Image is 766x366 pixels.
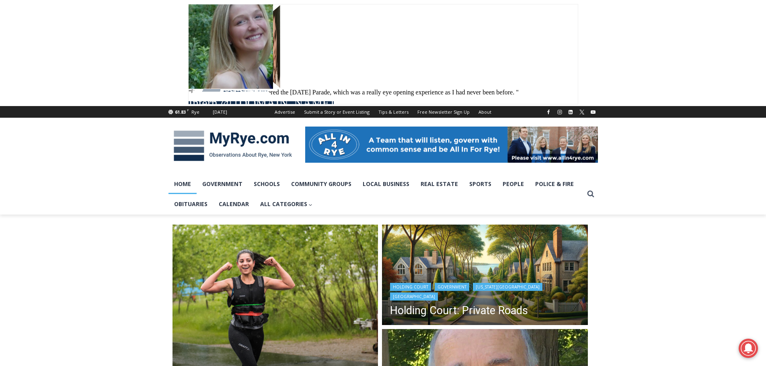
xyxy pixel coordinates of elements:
[588,107,598,117] a: YouTube
[83,50,118,96] div: "the precise, almost orchestrated movements of cutting and assembling sushi and [PERSON_NAME] mak...
[382,225,588,327] a: Read More Holding Court: Private Roads
[168,174,197,194] a: Home
[168,194,213,214] a: Obituaries
[555,107,565,117] a: Instagram
[415,174,464,194] a: Real Estate
[255,194,318,214] button: Child menu of All Categories
[390,305,580,317] a: Holding Court: Private Roads
[1,82,100,92] img: s_800_fb4090eb-a5ce-4617-a4bb-a38a2696d202.png
[544,107,553,117] a: Facebook
[187,108,189,112] span: F
[2,83,79,113] span: Open Tues. - Sun. [PHONE_NUMBER]
[473,283,542,291] a: [US_STATE][GEOGRAPHIC_DATA]
[497,174,530,194] a: People
[374,106,413,118] a: Tips & Letters
[413,106,474,118] a: Free Newsletter Sign Up
[300,106,374,118] a: Submit a Story or Event Listing
[566,107,575,117] a: Linkedin
[435,283,469,291] a: Government
[305,127,598,163] img: All in for Rye
[285,174,357,194] a: Community Groups
[474,106,496,118] a: About
[175,109,186,115] span: 61.83
[0,85,390,92] div: "[PERSON_NAME] and I covered the [DATE] Parade, which was a really eye opening experience as I ha...
[530,174,579,194] a: Police & Fire
[382,225,588,327] img: DALLE 2025-09-08 Holding Court 2025-09-09 Private Roads
[248,174,285,194] a: Schools
[168,174,583,215] nav: Primary Navigation
[390,292,438,301] a: [GEOGRAPHIC_DATA]
[0,97,146,104] a: Intern @ [DOMAIN_NAME]
[270,106,300,118] a: Advertise
[0,81,81,100] a: Open Tues. - Sun. [PHONE_NUMBER]
[168,125,297,167] img: MyRye.com
[213,108,227,116] div: [DATE]
[191,108,199,116] div: Rye
[0,92,146,106] span: Intern @ [DOMAIN_NAME]
[464,174,497,194] a: Sports
[357,174,415,194] a: Local Business
[270,106,496,118] nav: Secondary Navigation
[197,174,248,194] a: Government
[390,283,431,291] a: Holding Court
[213,194,255,214] a: Calendar
[577,107,587,117] a: X
[583,187,598,201] button: View Search Form
[390,281,580,301] div: | | |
